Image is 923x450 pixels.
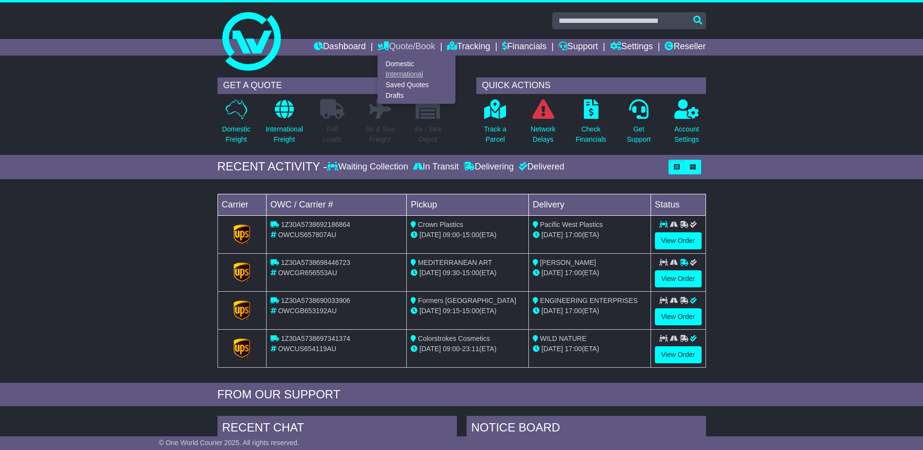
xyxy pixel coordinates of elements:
div: NOTICE BOARD [467,416,706,442]
div: - (ETA) [411,268,525,278]
span: 09:30 [443,269,460,277]
td: Status [651,194,706,215]
p: Get Support [627,124,651,145]
div: RECENT ACTIVITY - [217,160,327,174]
div: (ETA) [533,268,647,278]
span: 1Z30A5738692186864 [281,221,350,228]
div: RECENT CHAT [217,416,457,442]
a: CheckFinancials [575,99,607,150]
span: [DATE] [542,345,563,353]
p: Check Financials [576,124,606,145]
a: GetSupport [626,99,651,150]
a: Domestic [378,58,455,69]
span: 15:00 [462,231,479,239]
span: ENGINEERING ENTERPRISES [540,297,638,304]
a: InternationalFreight [265,99,304,150]
a: View Order [655,270,702,287]
span: 09:00 [443,345,460,353]
a: NetworkDelays [530,99,556,150]
span: [DATE] [542,231,563,239]
td: Carrier [217,194,266,215]
span: 09:15 [443,307,460,315]
td: OWC / Carrier # [266,194,407,215]
div: Delivering [461,162,516,172]
a: AccountSettings [674,99,700,150]
div: Quote/Book [378,56,455,104]
span: [PERSON_NAME] [540,259,596,266]
div: (ETA) [533,230,647,240]
div: Waiting Collection [327,162,410,172]
p: Account Settings [674,124,699,145]
a: Settings [610,39,653,56]
div: QUICK ACTIONS [476,77,706,94]
span: 15:00 [462,307,479,315]
span: Colorstrokes Cosmetics [418,335,490,342]
a: Track aParcel [484,99,507,150]
span: OWCUS657807AU [278,231,336,239]
span: 09:00 [443,231,460,239]
span: [DATE] [542,269,563,277]
span: 15:00 [462,269,479,277]
span: © One World Courier 2025. All rights reserved. [159,439,299,447]
a: International [378,69,455,80]
div: In Transit [411,162,461,172]
span: MEDITERRANEAN ART [418,259,492,266]
a: Support [559,39,598,56]
div: (ETA) [533,344,647,354]
a: Financials [502,39,546,56]
span: 1Z30A5738697341374 [281,335,350,342]
a: Quote/Book [378,39,435,56]
span: [DATE] [419,269,441,277]
a: Tracking [447,39,490,56]
span: Pacific West Plastics [540,221,603,228]
p: Air & Sea Freight [366,124,395,145]
span: OWCGR656553AU [278,269,337,277]
div: - (ETA) [411,344,525,354]
p: Domestic Freight [222,124,250,145]
span: Formers [GEOGRAPHIC_DATA] [418,297,516,304]
a: Drafts [378,90,455,101]
span: OWCUS654119AU [278,345,336,353]
td: Delivery [528,194,651,215]
a: View Order [655,308,702,325]
a: View Order [655,346,702,363]
td: Pickup [407,194,529,215]
a: Reseller [665,39,706,56]
img: GetCarrierServiceLogo [234,300,250,320]
p: Full Loads [320,124,344,145]
img: GetCarrierServiceLogo [234,338,250,358]
p: Track a Parcel [484,124,507,145]
span: 1Z30A5738698446723 [281,259,350,266]
span: 17:00 [565,231,582,239]
span: 17:00 [565,269,582,277]
p: Air / Sea Depot [415,124,441,145]
div: - (ETA) [411,306,525,316]
span: Crown Plastics [418,221,463,228]
img: GetCarrierServiceLogo [234,262,250,282]
div: GET A QUOTE [217,77,447,94]
a: View Order [655,232,702,249]
p: International Freight [266,124,303,145]
span: [DATE] [419,231,441,239]
div: - (ETA) [411,230,525,240]
p: Network Delays [530,124,555,145]
span: WILD NATURE [540,335,586,342]
span: [DATE] [542,307,563,315]
div: (ETA) [533,306,647,316]
a: Dashboard [314,39,366,56]
span: 23:11 [462,345,479,353]
div: FROM OUR SUPPORT [217,388,706,402]
div: Delivered [516,162,564,172]
a: DomesticFreight [221,99,251,150]
img: GetCarrierServiceLogo [234,225,250,244]
span: 17:00 [565,307,582,315]
span: 17:00 [565,345,582,353]
span: OWCGB653192AU [278,307,337,315]
span: 1Z30A5738690033906 [281,297,350,304]
span: [DATE] [419,345,441,353]
a: Saved Quotes [378,80,455,91]
span: [DATE] [419,307,441,315]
